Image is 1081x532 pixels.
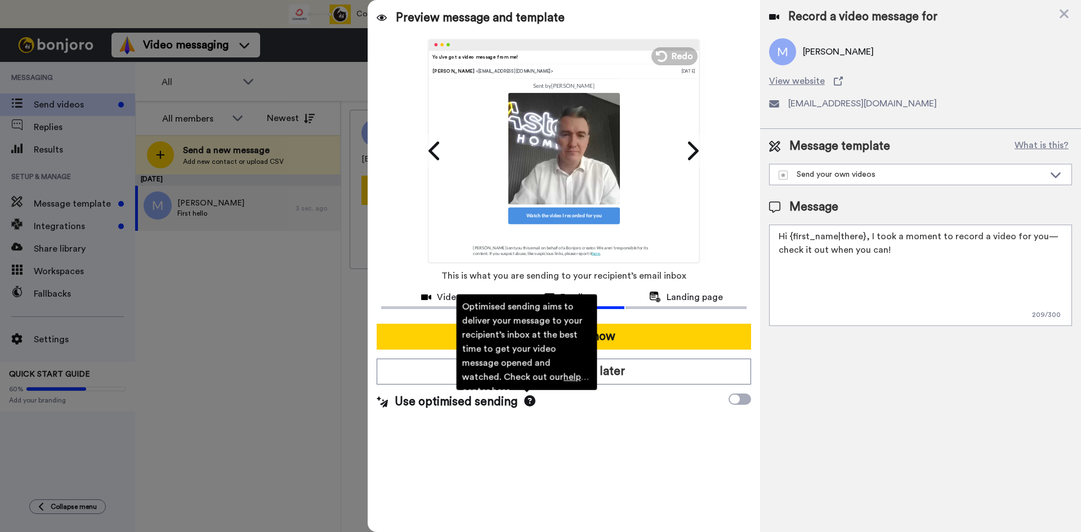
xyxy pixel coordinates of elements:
[789,199,838,216] span: Message
[667,290,723,304] span: Landing page
[377,324,751,350] button: Send message now
[441,263,686,288] span: This is what you are sending to your recipient’s email inbox
[769,225,1072,326] textarea: Hi {first_name|there}, I took a moment to record a video for you—check it out when you can!
[789,138,890,155] span: Message template
[779,169,1044,180] div: Send your own videos
[377,359,751,385] button: Schedule to send later
[395,394,517,410] span: Use optimised sending
[508,207,619,224] div: Watch the video I recorded for you
[779,171,788,180] img: demo-template.svg
[1011,138,1072,155] button: What is this?
[788,97,937,110] span: [EMAIL_ADDRESS][DOMAIN_NAME]
[592,251,600,256] span: here
[459,230,668,256] p: [PERSON_NAME] sent you this email on behalf of a Bonjoro creator. We aren’t responsible for its c...
[437,290,462,304] span: Video
[462,302,589,395] span: Optimised sending aims to deliver your message to your recipient’s inbox at the best time to get ...
[508,93,619,204] img: 9k=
